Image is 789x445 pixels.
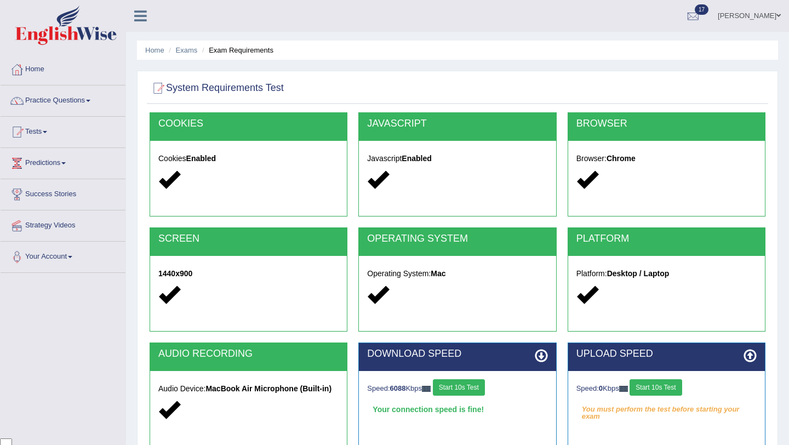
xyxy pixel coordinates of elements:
strong: MacBook Air Microphone (Built-in) [205,384,331,393]
h2: OPERATING SYSTEM [367,233,547,244]
img: ajax-loader-fb-connection.gif [619,386,628,392]
a: Success Stories [1,179,125,207]
h2: AUDIO RECORDING [158,349,339,360]
h2: COOKIES [158,118,339,129]
h5: Browser: [576,155,757,163]
h2: PLATFORM [576,233,757,244]
strong: Desktop / Laptop [607,269,670,278]
img: ajax-loader-fb-connection.gif [422,386,431,392]
a: Tests [1,117,125,144]
h5: Javascript [367,155,547,163]
h2: UPLOAD SPEED [576,349,757,360]
span: 17 [695,4,708,15]
div: Your connection speed is fine! [367,401,547,418]
h2: SCREEN [158,233,339,244]
h2: BROWSER [576,118,757,129]
strong: 1440x900 [158,269,192,278]
strong: Mac [431,269,445,278]
strong: 0 [599,384,603,392]
h2: JAVASCRIPT [367,118,547,129]
h2: DOWNLOAD SPEED [367,349,547,360]
button: Start 10s Test [630,379,682,396]
a: Home [145,46,164,54]
h5: Operating System: [367,270,547,278]
a: Predictions [1,148,125,175]
h2: System Requirements Test [150,80,284,96]
strong: Enabled [402,154,431,163]
button: Start 10s Test [433,379,485,396]
strong: Enabled [186,154,216,163]
strong: 6088 [390,384,406,392]
a: Exams [176,46,198,54]
h5: Audio Device: [158,385,339,393]
a: Your Account [1,242,125,269]
a: Practice Questions [1,85,125,113]
div: Speed: Kbps [367,379,547,398]
h5: Platform: [576,270,757,278]
h5: Cookies [158,155,339,163]
li: Exam Requirements [199,45,273,55]
strong: Chrome [607,154,636,163]
a: Strategy Videos [1,210,125,238]
div: Speed: Kbps [576,379,757,398]
a: Home [1,54,125,82]
em: You must perform the test before starting your exam [576,401,757,418]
